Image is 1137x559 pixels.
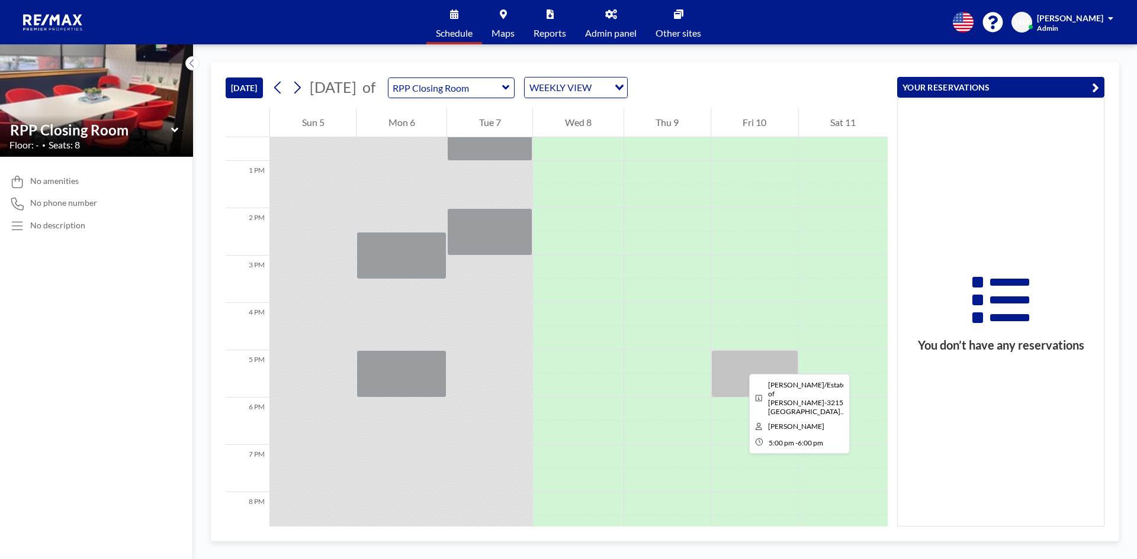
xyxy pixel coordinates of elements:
span: Seats: 8 [49,139,80,151]
div: Tue 7 [447,108,532,137]
span: Admin [1037,24,1058,33]
div: 2 PM [226,208,269,256]
span: Floor: - [9,139,39,151]
span: No phone number [30,198,97,208]
span: - [795,438,798,447]
div: 7 PM [226,445,269,492]
div: Wed 8 [533,108,623,137]
div: 8 PM [226,492,269,539]
span: • [42,141,46,149]
input: Search for option [595,80,608,95]
div: 12 PM [226,114,269,161]
input: RPP Closing Room [10,121,171,138]
span: Other sites [656,28,701,38]
h3: You don’t have any reservations [898,338,1104,353]
span: HM [1015,17,1029,28]
input: RPP Closing Room [388,78,502,98]
button: YOUR RESERVATIONS [897,77,1104,98]
div: Search for option [525,77,627,98]
span: 5:00 PM [769,438,794,447]
span: Reports [534,28,566,38]
div: No description [30,220,85,231]
button: [DATE] [226,77,263,98]
img: organization-logo [19,11,88,34]
div: 3 PM [226,256,269,303]
div: Sun 5 [270,108,356,137]
span: No amenities [30,176,79,186]
span: Maps [492,28,515,38]
span: 6:00 PM [798,438,823,447]
div: 5 PM [226,350,269,398]
div: Sat 11 [799,108,888,137]
span: Stephanie Hiser [768,422,824,431]
span: [PERSON_NAME] [1037,13,1103,23]
span: of [362,78,375,96]
span: [DATE] [310,78,356,96]
span: Admin panel [585,28,637,38]
div: 1 PM [226,161,269,208]
div: 6 PM [226,398,269,445]
div: Mon 6 [356,108,447,137]
div: 4 PM [226,303,269,350]
span: Schedule [436,28,473,38]
div: Fri 10 [711,108,798,137]
div: Thu 9 [624,108,711,137]
span: Eifert/Estate of Eileen Robbins-3215 Dundee Rd-Peter Tompkins [768,380,846,416]
span: WEEKLY VIEW [527,80,594,95]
